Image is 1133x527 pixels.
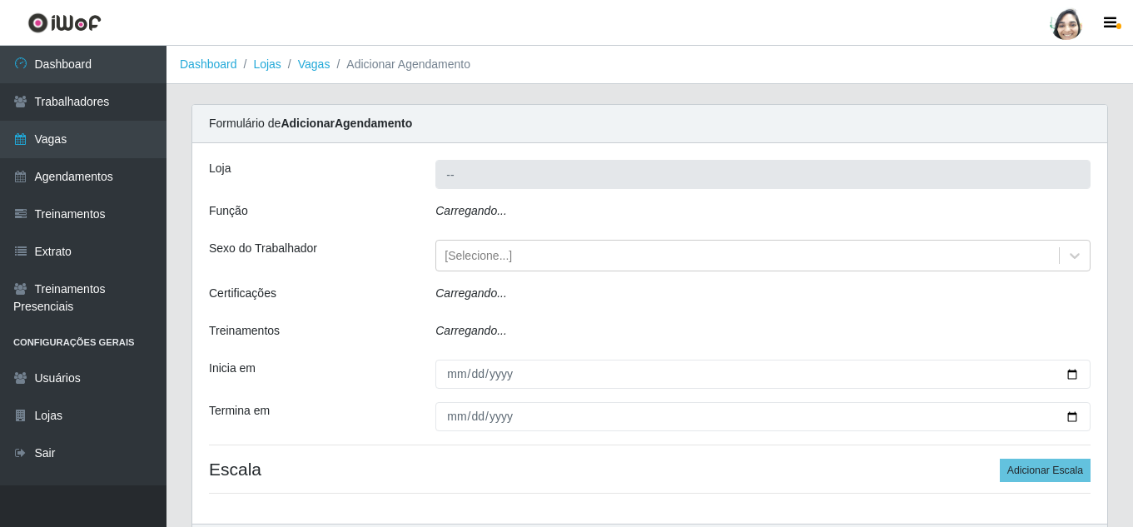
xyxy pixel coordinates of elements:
[435,286,507,300] i: Carregando...
[298,57,330,71] a: Vagas
[209,360,256,377] label: Inicia em
[281,117,412,130] strong: Adicionar Agendamento
[209,402,270,420] label: Termina em
[445,247,512,265] div: [Selecione...]
[1000,459,1091,482] button: Adicionar Escala
[209,285,276,302] label: Certificações
[209,459,1091,480] h4: Escala
[253,57,281,71] a: Lojas
[209,160,231,177] label: Loja
[166,46,1133,84] nav: breadcrumb
[330,56,470,73] li: Adicionar Agendamento
[209,202,248,220] label: Função
[209,322,280,340] label: Treinamentos
[27,12,102,33] img: CoreUI Logo
[209,240,317,257] label: Sexo do Trabalhador
[180,57,237,71] a: Dashboard
[192,105,1107,143] div: Formulário de
[435,324,507,337] i: Carregando...
[435,402,1091,431] input: 00/00/0000
[435,360,1091,389] input: 00/00/0000
[435,204,507,217] i: Carregando...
